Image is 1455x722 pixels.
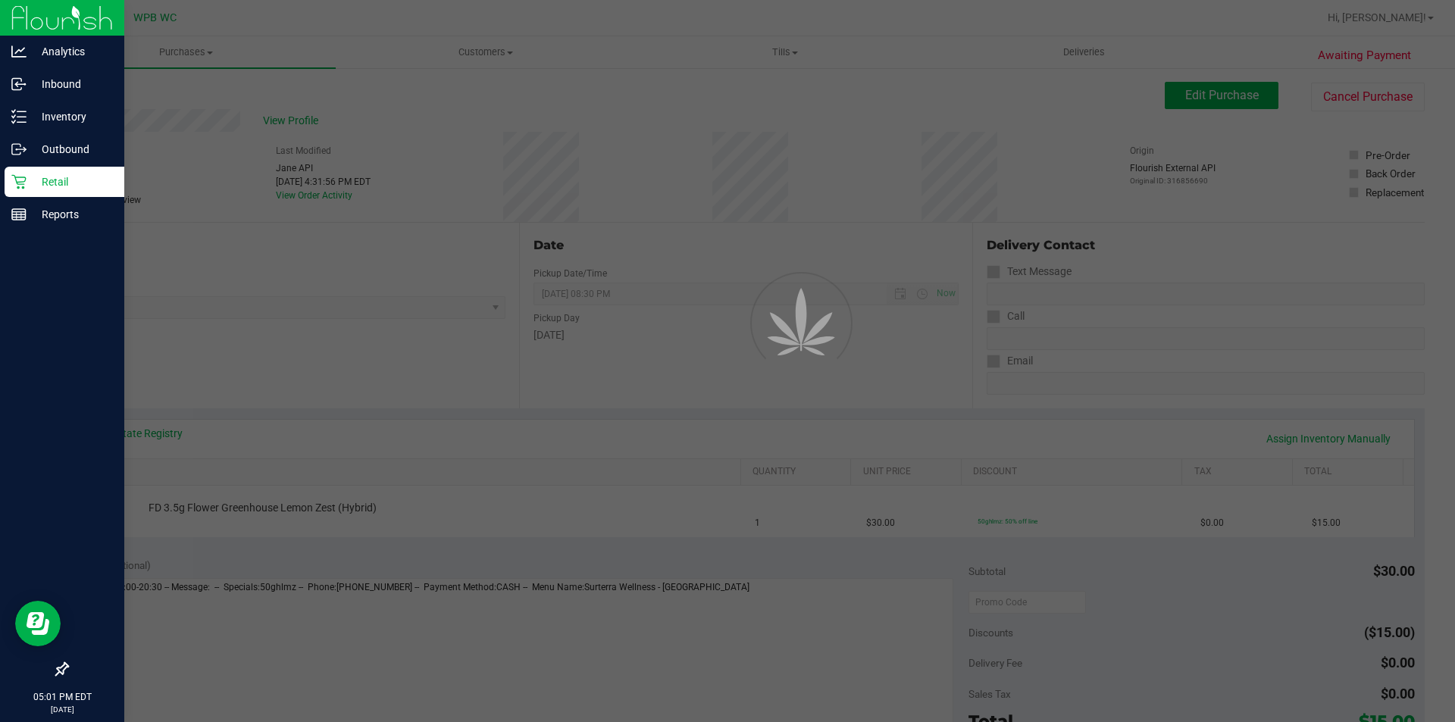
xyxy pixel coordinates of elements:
p: Inbound [27,75,117,93]
inline-svg: Inbound [11,77,27,92]
p: Reports [27,205,117,223]
p: [DATE] [7,704,117,715]
p: Outbound [27,140,117,158]
inline-svg: Outbound [11,142,27,157]
inline-svg: Reports [11,207,27,222]
inline-svg: Retail [11,174,27,189]
inline-svg: Inventory [11,109,27,124]
iframe: Resource center [15,601,61,646]
inline-svg: Analytics [11,44,27,59]
p: 05:01 PM EDT [7,690,117,704]
p: Retail [27,173,117,191]
p: Inventory [27,108,117,126]
p: Analytics [27,42,117,61]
